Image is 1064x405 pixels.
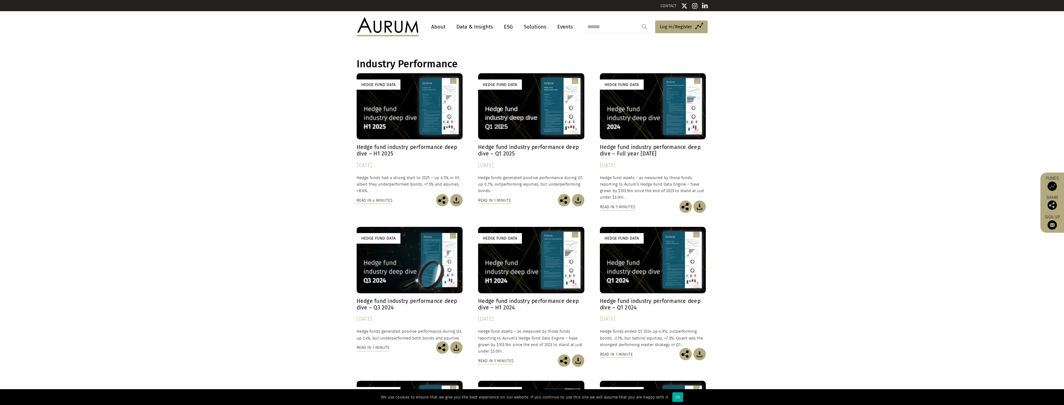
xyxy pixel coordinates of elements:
img: Download Article [572,354,584,367]
div: Read in 1 minute [478,197,511,204]
h1: Industry Performance [357,58,708,70]
div: Hedge Fund Data [600,79,644,90]
div: Read in 5 minutes [478,358,514,364]
a: CONTACT [660,3,677,8]
a: Hedge Fund Data Hedge fund industry performance deep dive – Q1 2024 [DATE] Hedge funds ended Q1 2... [600,227,706,348]
a: Data & Insights [453,21,496,33]
div: Hedge Fund Data [600,387,644,397]
img: Download Article [450,341,463,354]
div: Hedge Fund Data [600,233,644,243]
div: Read in 4 minutes [357,197,392,204]
div: Hedge Fund Data [357,387,400,397]
img: Share this post [558,354,570,367]
a: ESG [501,21,516,33]
a: Hedge Fund Data Hedge fund industry performance deep dive – H1 2025 [DATE] Hedge funds had a stro... [357,73,463,194]
div: [DATE] [478,161,584,170]
img: Download Article [572,194,584,206]
span: Log in/Register [660,23,692,30]
div: [DATE] [478,315,584,323]
div: [DATE] [600,161,706,170]
div: [DATE] [357,315,463,323]
img: Aurum [357,17,419,36]
img: Linkedin icon [702,3,708,9]
p: Hedge fund assets – as measured by those funds reporting to Aurum’s Hedge Fund Data Engine – have... [600,174,706,201]
h4: Hedge fund industry performance deep dive – Q1 2025 [478,144,584,157]
p: Hedge fund assets – as measured by those funds reporting to Aurum’s Hedge Fund Data Engine – have... [478,328,584,354]
a: Solutions [521,21,550,33]
h4: Hedge fund industry performance deep dive – Full year [DATE] [600,144,706,157]
h4: Hedge fund industry performance deep dive – Q1 2024 [600,298,706,311]
a: Hedge Fund Data Hedge fund industry performance deep dive – Q3 2024 [DATE] Hedge funds generated ... [357,227,463,341]
p: Hedge funds had a strong start to 2025 – up 4.5% in H1, albeit they underperformed bonds, +7.3% a... [357,174,463,194]
img: Download Article [693,200,706,213]
div: [DATE] [357,161,463,170]
div: Read in 5 minutes [600,204,635,210]
div: Hedge Fund Data [478,79,522,90]
div: Read in 1 minute [357,344,390,351]
a: Hedge Fund Data Hedge fund industry performance deep dive – Full year [DATE] [DATE] Hedge fund as... [600,73,706,200]
a: Sign up [1043,214,1061,230]
div: Share [1043,196,1061,210]
p: Hedge funds generated positive performance during Q3, up 2.4%, but underperformed both bonds and ... [357,328,463,341]
img: Share this post [558,194,570,206]
h4: Hedge fund industry performance deep dive – Q3 2024 [357,298,463,311]
a: About [428,21,449,33]
p: Hedge funds ended Q1 2024 up 4.9%, outperforming bonds, -2.1%, but behind equities, +7.3%. Quant ... [600,328,706,348]
h4: Hedge fund industry performance deep dive – H1 2024 [478,298,584,311]
img: Share this post [679,348,692,360]
img: Access Funds [1048,182,1057,191]
img: Share this post [436,341,449,354]
div: [DATE] [600,315,706,323]
div: Read in 1 minute [600,351,633,358]
a: Funds [1043,176,1061,191]
img: Sign up to our newsletter [1048,220,1057,230]
input: Submit [638,20,651,33]
div: Hedge Fund Data [357,233,400,243]
p: Hedge funds generated positive performance during Q1, up 0.7%, outperforming equities, but underp... [478,174,584,194]
div: Hedge Fund Data [478,387,522,397]
img: Instagram icon [692,3,698,9]
div: Hedge Fund Data [357,79,400,90]
img: Download Article [693,348,706,360]
a: Events [554,21,573,33]
a: Log in/Register [655,20,708,34]
div: Hedge Fund Data [478,233,522,243]
h4: Hedge fund industry performance deep dive – H1 2025 [357,144,463,157]
img: Share this post [1048,200,1057,210]
a: Hedge Fund Data Hedge fund industry performance deep dive – Q1 2025 [DATE] Hedge funds generated ... [478,73,584,194]
img: Download Article [450,194,463,206]
a: Hedge Fund Data Hedge fund industry performance deep dive – H1 2024 [DATE] Hedge fund assets – as... [478,227,584,354]
img: Share this post [679,200,692,213]
img: Twitter icon [681,3,687,9]
div: Ok [672,392,683,402]
img: Share this post [436,194,449,206]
